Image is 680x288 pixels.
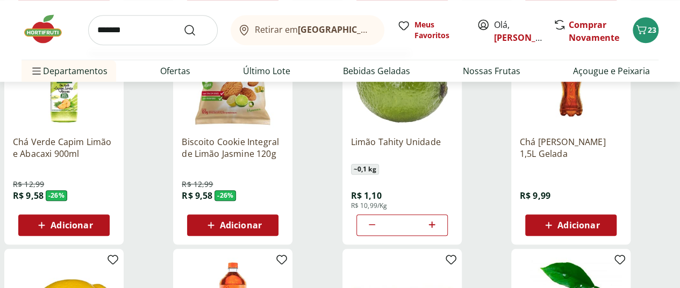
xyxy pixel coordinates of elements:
[182,136,284,160] a: Biscoito Cookie Integral de Limão Jasmine 120g
[220,221,262,229] span: Adicionar
[30,58,43,84] button: Menu
[569,19,619,44] a: Comprar Novamente
[397,19,464,41] a: Meus Favoritos
[298,24,479,35] b: [GEOGRAPHIC_DATA]/[GEOGRAPHIC_DATA]
[351,136,453,160] a: Limão Tahity Unidade
[30,58,108,84] span: Departamentos
[214,190,236,201] span: - 26 %
[494,18,542,44] span: Olá,
[243,64,290,77] a: Último Lote
[18,214,110,236] button: Adicionar
[520,190,550,201] span: R$ 9,99
[255,25,374,34] span: Retirar em
[351,190,382,201] span: R$ 1,10
[557,221,599,229] span: Adicionar
[160,64,190,77] a: Ofertas
[13,179,44,190] span: R$ 12,99
[633,17,658,43] button: Carrinho
[351,164,379,175] span: ~ 0,1 kg
[46,190,67,201] span: - 26 %
[351,201,388,210] span: R$ 10,99/Kg
[182,190,212,201] span: R$ 9,58
[182,179,213,190] span: R$ 12,99
[187,214,278,236] button: Adicionar
[525,214,617,236] button: Adicionar
[183,24,209,37] button: Submit Search
[573,64,650,77] a: Açougue e Peixaria
[88,15,218,45] input: search
[51,221,92,229] span: Adicionar
[494,32,564,44] a: [PERSON_NAME]
[13,190,44,201] span: R$ 9,58
[22,13,75,45] img: Hortifruti
[463,64,520,77] a: Nossas Frutas
[231,15,384,45] button: Retirar em[GEOGRAPHIC_DATA]/[GEOGRAPHIC_DATA]
[414,19,464,41] span: Meus Favoritos
[520,136,622,160] a: Chá [PERSON_NAME] 1,5L Gelada
[648,25,656,35] span: 23
[343,64,410,77] a: Bebidas Geladas
[13,136,115,160] a: Chá Verde Capim Limão e Abacaxi 900ml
